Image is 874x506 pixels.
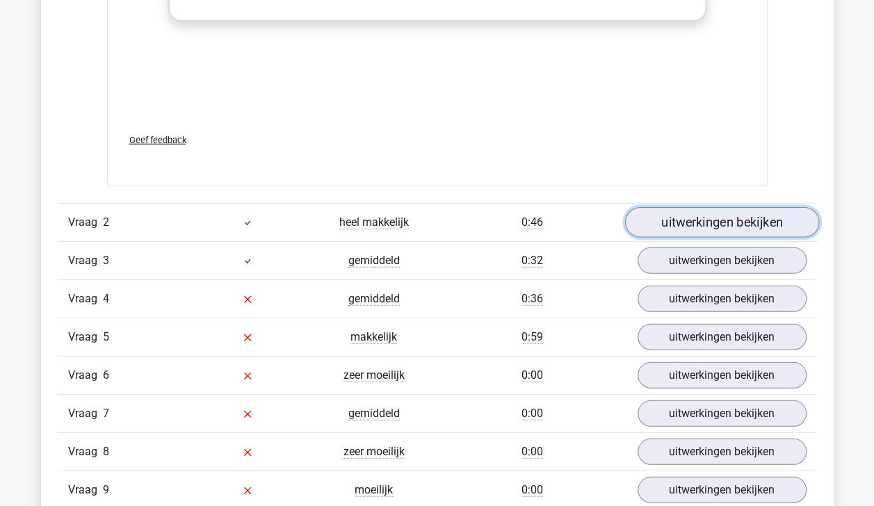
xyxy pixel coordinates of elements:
span: Vraag [68,252,103,269]
span: 0:32 [521,254,543,268]
span: 8 [103,445,109,458]
span: zeer moeilijk [343,445,405,459]
span: gemiddeld [348,254,400,268]
span: 0:00 [521,407,543,421]
span: 0:00 [521,445,543,459]
span: 0:36 [521,292,543,306]
span: Geef feedback [129,135,186,145]
span: Vraag [68,405,103,422]
span: makkelijk [350,330,397,344]
span: 5 [103,330,109,343]
span: Vraag [68,443,103,460]
a: uitwerkingen bekijken [638,400,807,427]
span: 3 [103,254,109,267]
a: uitwerkingen bekijken [638,362,807,389]
a: uitwerkingen bekijken [638,247,807,274]
span: 0:00 [521,368,543,382]
span: gemiddeld [348,292,400,306]
span: moeilijk [355,483,393,497]
span: 4 [103,292,109,305]
a: uitwerkingen bekijken [638,439,807,465]
span: 7 [103,407,109,420]
a: uitwerkingen bekijken [638,286,807,312]
span: Vraag [68,482,103,498]
a: uitwerkingen bekijken [624,207,818,238]
a: uitwerkingen bekijken [638,324,807,350]
span: gemiddeld [348,407,400,421]
span: zeer moeilijk [343,368,405,382]
span: Vraag [68,291,103,307]
span: 0:46 [521,215,543,229]
a: uitwerkingen bekijken [638,477,807,503]
span: 2 [103,215,109,229]
span: 9 [103,483,109,496]
span: 0:00 [521,483,543,497]
span: heel makkelijk [339,215,409,229]
span: Vraag [68,214,103,231]
span: Vraag [68,367,103,384]
span: 6 [103,368,109,382]
span: Vraag [68,329,103,345]
span: 0:59 [521,330,543,344]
